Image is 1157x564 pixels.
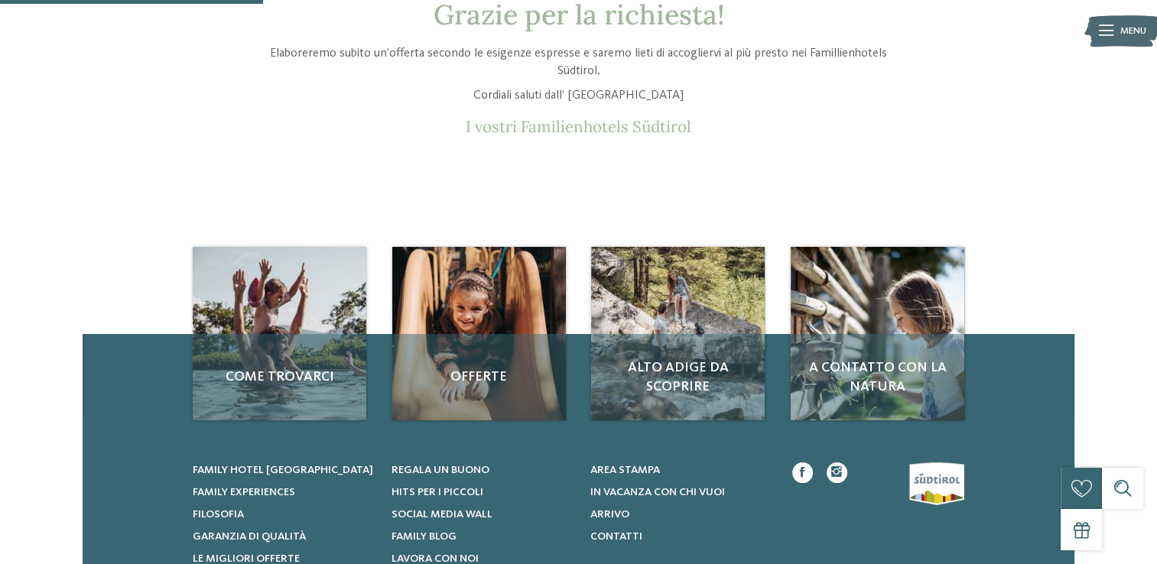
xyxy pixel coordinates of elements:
[193,247,366,420] img: Richiesta
[392,465,489,475] span: Regala un buono
[392,507,573,522] a: Social Media Wall
[392,247,566,420] img: Richiesta
[392,509,492,520] span: Social Media Wall
[590,487,724,498] span: In vacanza con chi vuoi
[590,485,771,500] a: In vacanza con chi vuoi
[193,529,374,544] a: Garanzia di qualità
[252,87,906,105] p: Cordiali saluti dall’ [GEOGRAPHIC_DATA]
[591,247,765,420] a: Richiesta Alto Adige da scoprire
[252,45,906,79] p: Elaboreremo subito un’offerta secondo le esigenze espresse e saremo lieti di accogliervi al più p...
[590,462,771,478] a: Area stampa
[591,247,765,420] img: Richiesta
[590,507,771,522] a: Arrivo
[791,247,964,420] a: Richiesta A contatto con la natura
[193,509,244,520] span: Filosofia
[206,368,353,387] span: Come trovarci
[252,118,906,137] p: I vostri Familienhotels Südtirol
[392,462,573,478] a: Regala un buono
[193,507,374,522] a: Filosofia
[193,553,300,564] span: Le migliori offerte
[804,358,951,397] span: A contatto con la natura
[392,531,457,542] span: Family Blog
[392,529,573,544] a: Family Blog
[590,531,642,542] span: Contatti
[406,368,552,387] span: Offerte
[791,247,964,420] img: Richiesta
[193,247,366,420] a: Richiesta Come trovarci
[193,462,374,478] a: Family hotel [GEOGRAPHIC_DATA]
[590,509,629,520] span: Arrivo
[392,247,566,420] a: Richiesta Offerte
[392,553,479,564] span: Lavora con noi
[392,487,483,498] span: Hits per i piccoli
[193,487,295,498] span: Family experiences
[193,465,373,475] span: Family hotel [GEOGRAPHIC_DATA]
[392,485,573,500] a: Hits per i piccoli
[605,358,751,397] span: Alto Adige da scoprire
[193,485,374,500] a: Family experiences
[193,531,306,542] span: Garanzia di qualità
[590,465,659,475] span: Area stampa
[590,529,771,544] a: Contatti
